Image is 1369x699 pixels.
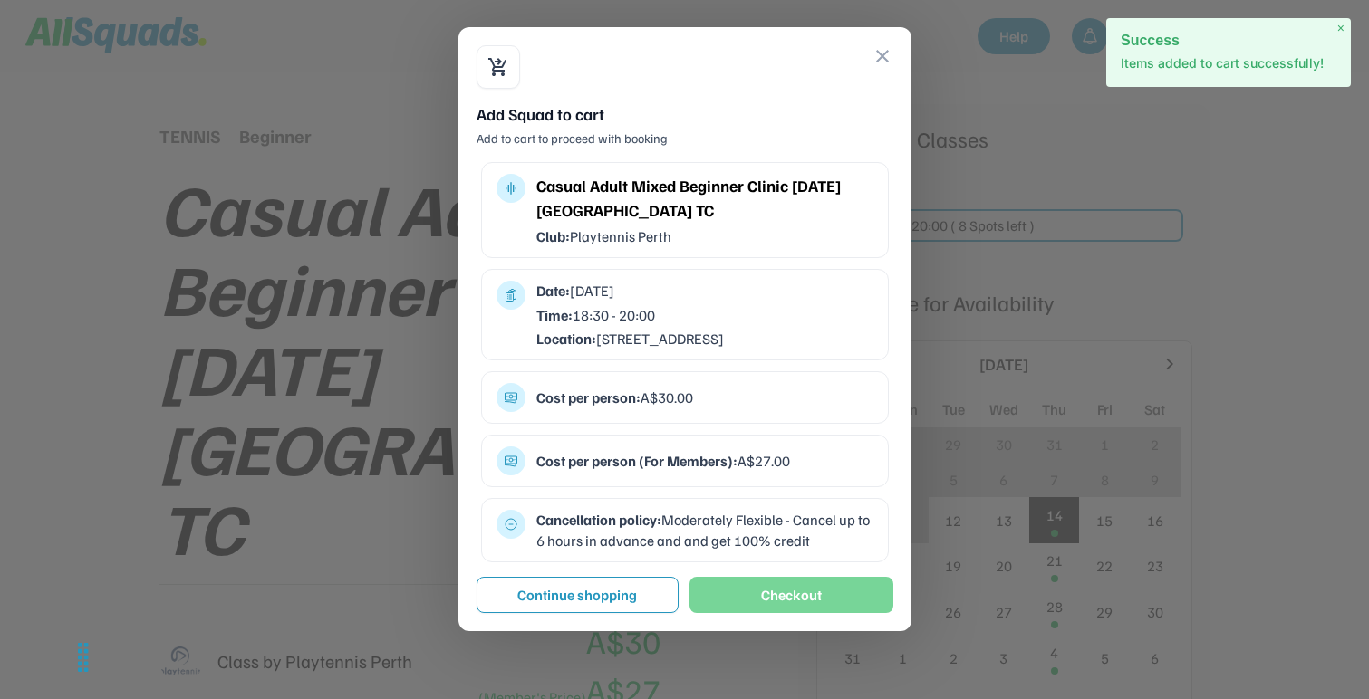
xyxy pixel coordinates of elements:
button: close [872,45,893,67]
strong: Club: [536,227,570,245]
div: Add to cart to proceed with booking [477,129,893,148]
div: [STREET_ADDRESS] [536,329,873,349]
span: × [1337,21,1345,36]
div: Casual Adult Mixed Beginner Clinic [DATE] [GEOGRAPHIC_DATA] TC [536,174,873,223]
button: multitrack_audio [504,181,518,196]
strong: Cost per person (For Members): [536,452,738,470]
div: 18:30 - 20:00 [536,305,873,325]
strong: Location: [536,330,596,348]
strong: Date: [536,282,570,300]
strong: Time: [536,306,573,324]
strong: Cancellation policy: [536,511,661,529]
strong: Cost per person: [536,388,641,407]
button: shopping_cart_checkout [487,56,509,78]
div: Moderately Flexible - Cancel up to 6 hours in advance and and get 100% credit [536,510,873,551]
div: A$27.00 [536,451,873,471]
h2: Success [1121,33,1336,48]
div: A$30.00 [536,388,873,407]
div: [DATE] [536,281,873,301]
p: Items added to cart successfully! [1121,54,1336,72]
div: Playtennis Perth [536,226,873,246]
div: Add Squad to cart [477,103,893,126]
button: Continue shopping [477,577,679,613]
button: Checkout [689,577,893,613]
